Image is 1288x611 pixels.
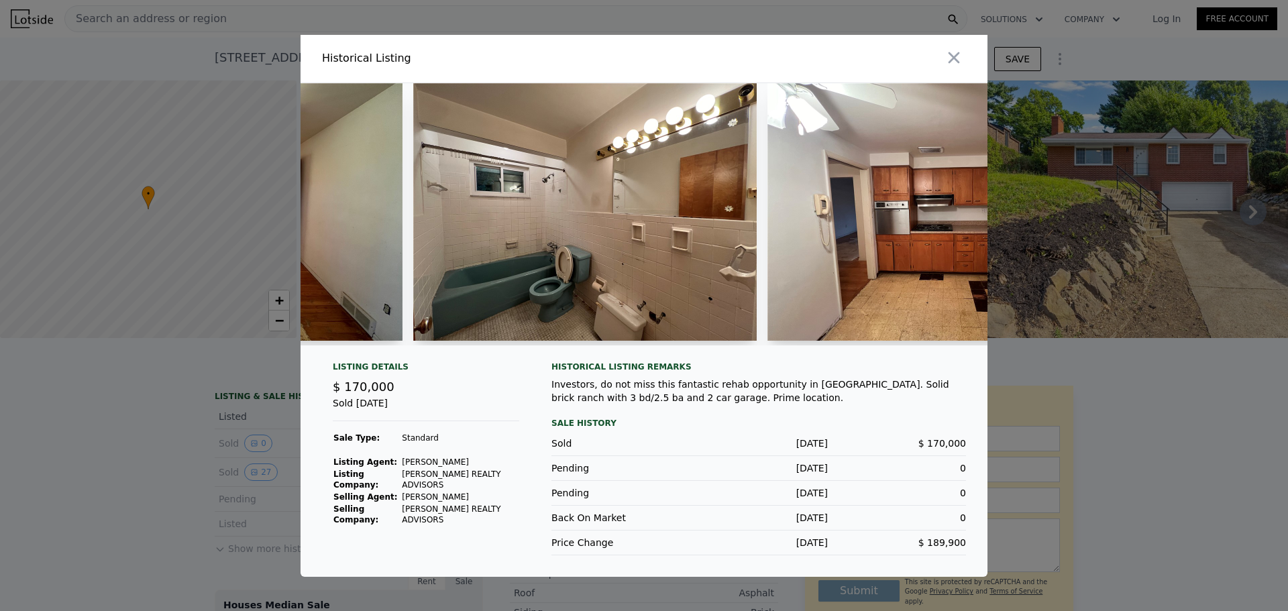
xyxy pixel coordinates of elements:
div: Price Change [551,536,690,549]
div: Historical Listing remarks [551,362,966,372]
div: [DATE] [690,461,828,475]
span: $ 170,000 [918,438,966,449]
div: Back On Market [551,511,690,524]
div: 0 [828,461,966,475]
div: Historical Listing [322,50,639,66]
div: [DATE] [690,486,828,500]
div: 0 [828,511,966,524]
div: [DATE] [690,437,828,450]
td: Standard [401,432,519,444]
div: Pending [551,486,690,500]
strong: Selling Company: [333,504,378,524]
img: Property Img [767,83,1111,341]
td: [PERSON_NAME] [401,491,519,503]
span: $ 170,000 [333,380,394,394]
td: [PERSON_NAME] [401,456,519,468]
td: [PERSON_NAME] REALTY ADVISORS [401,468,519,491]
div: [DATE] [690,511,828,524]
div: [DATE] [690,536,828,549]
td: [PERSON_NAME] REALTY ADVISORS [401,503,519,526]
strong: Listing Agent: [333,457,397,467]
div: Sold [551,437,690,450]
div: Listing Details [333,362,519,378]
strong: Selling Agent: [333,492,398,502]
span: $ 189,900 [918,537,966,548]
strong: Listing Company: [333,469,378,490]
div: Sale History [551,415,966,431]
div: Investors, do not miss this fantastic rehab opportunity in [GEOGRAPHIC_DATA]. Solid brick ranch w... [551,378,966,404]
div: Sold [DATE] [333,396,519,421]
img: Property Img [413,83,757,341]
strong: Sale Type: [333,433,380,443]
div: Pending [551,461,690,475]
div: 0 [828,486,966,500]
